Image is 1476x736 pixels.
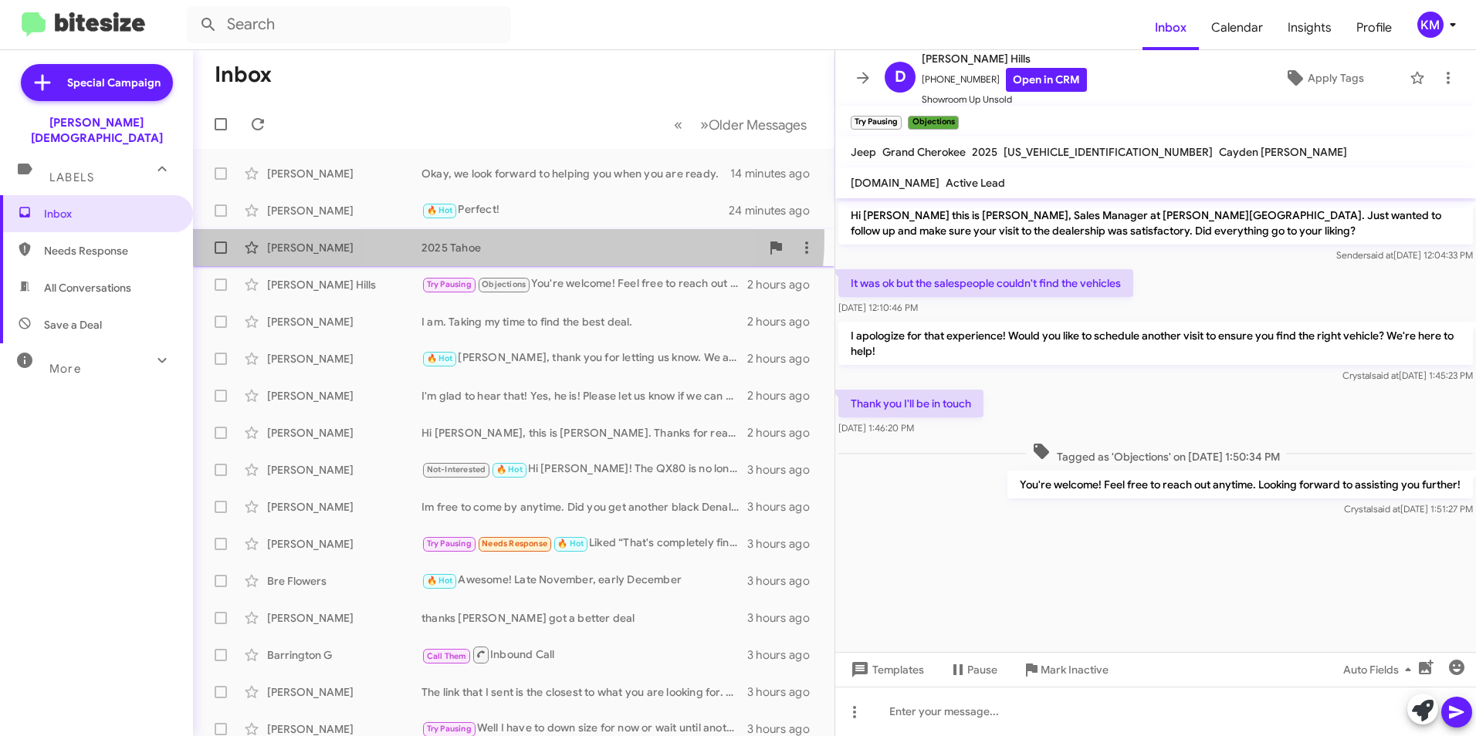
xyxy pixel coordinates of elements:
button: Mark Inactive [1010,656,1121,684]
div: Awesome! Late November, early December [421,572,747,589]
div: thanks [PERSON_NAME] got a better deal [421,610,747,626]
div: Bre Flowers [267,573,421,589]
div: [PERSON_NAME] [267,388,421,403]
span: Grand Cherokee [882,145,966,159]
span: Pause [967,656,997,684]
div: 3 hours ago [747,573,822,589]
div: I am. Taking my time to find the best deal. [421,314,747,329]
div: 24 minutes ago [730,203,822,218]
div: 2 hours ago [747,388,822,403]
div: I'm glad to hear that! Yes, he is! Please let us know if we can help with anything else. [421,388,747,403]
nav: Page navigation example [665,109,816,140]
div: [PERSON_NAME] [267,536,421,552]
span: Templates [848,656,924,684]
span: 2025 [972,145,997,159]
span: Special Campaign [67,75,161,90]
div: 2 hours ago [747,277,822,292]
span: D [895,65,906,89]
a: Special Campaign [21,64,173,101]
p: You're welcome! Feel free to reach out anytime. Looking forward to assisting you further! [1007,471,1473,498]
span: [PERSON_NAME] Hills [922,49,1087,68]
span: [DOMAIN_NAME] [851,176,939,190]
div: [PERSON_NAME] [267,314,421,329]
div: Im free to come by anytime. Did you get another black Denali with a tan interior? [421,499,747,515]
a: Profile [1344,5,1404,50]
span: 🔥 Hot [557,538,584,549]
span: Jeep [851,145,876,159]
span: Tagged as 'Objections' on [DATE] 1:50:34 PM [1026,442,1286,464]
div: [PERSON_NAME] [267,240,421,255]
div: 3 hours ago [747,462,822,478]
span: Mark Inactive [1041,656,1109,684]
span: Needs Response [482,538,547,549]
span: 🔥 Hot [427,576,453,586]
a: Inbox [1143,5,1199,50]
div: KM [1417,12,1444,38]
div: [PERSON_NAME] [267,203,421,218]
span: Needs Response [44,243,175,258]
span: Try Pausing [427,279,472,289]
span: Cayden [PERSON_NAME] [1219,145,1347,159]
a: Calendar [1199,5,1275,50]
button: KM [1404,12,1459,38]
p: I apologize for that experience! Would you like to schedule another visit to ensure you find the ... [838,322,1473,365]
a: Insights [1275,5,1344,50]
div: 3 hours ago [747,684,822,700]
span: said at [1372,370,1399,381]
input: Search [187,6,511,43]
span: [DATE] 1:46:20 PM [838,422,914,434]
span: said at [1366,249,1393,261]
span: More [49,362,81,376]
div: Liked “That's completely fine! We can schedule an appointment for October. Just let me know what ... [421,535,747,552]
div: 14 minutes ago [730,166,822,181]
small: Objections [908,116,958,130]
span: [US_VEHICLE_IDENTIFICATION_NUMBER] [1004,145,1213,159]
span: Auto Fields [1343,656,1417,684]
div: 3 hours ago [747,536,822,552]
div: [PERSON_NAME] [267,684,421,700]
span: Showroom Up Unsold [922,92,1087,107]
button: Auto Fields [1331,656,1430,684]
div: [PERSON_NAME] [267,499,421,515]
span: [PHONE_NUMBER] [922,68,1087,92]
button: Previous [665,109,692,140]
a: Open in CRM [1006,68,1087,92]
span: Call Them [427,651,467,661]
div: Inbound Call [421,645,747,664]
div: [PERSON_NAME] [267,610,421,626]
span: 🔥 Hot [427,205,453,215]
div: 2 hours ago [747,314,822,329]
span: 🔥 Hot [496,464,523,474]
p: Hi [PERSON_NAME] this is [PERSON_NAME], Sales Manager at [PERSON_NAME][GEOGRAPHIC_DATA]. Just wan... [838,201,1473,245]
span: Apply Tags [1308,64,1364,92]
span: Not-Interested [427,464,486,474]
button: Apply Tags [1245,64,1402,92]
div: 2 hours ago [747,351,822,366]
div: You're welcome! Feel free to reach out anytime. Looking forward to assisting you further! [421,275,747,293]
p: It was ok but the salespeople couldn't find the vehicles [838,269,1133,297]
span: Save a Deal [44,317,102,333]
span: Objections [482,279,526,289]
span: » [700,115,709,134]
span: 🔥 Hot [427,353,453,363]
span: Crystal [DATE] 1:45:23 PM [1342,370,1473,381]
div: 2 hours ago [747,425,822,441]
div: Barrington G [267,647,421,663]
span: Labels [49,170,94,184]
div: The link that I sent is the closest to what you are looking for. Please let me know what you think. [421,684,747,700]
div: 3 hours ago [747,499,822,515]
span: [DATE] 12:10:46 PM [838,302,918,313]
span: Try Pausing [427,724,472,734]
div: [PERSON_NAME] [267,166,421,181]
span: Sender [DATE] 12:04:33 PM [1336,249,1473,261]
button: Next [691,109,816,140]
span: Inbox [44,206,175,221]
span: All Conversations [44,280,131,295]
div: [PERSON_NAME] [267,462,421,478]
h1: Inbox [215,62,272,87]
div: [PERSON_NAME] Hills [267,277,421,292]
